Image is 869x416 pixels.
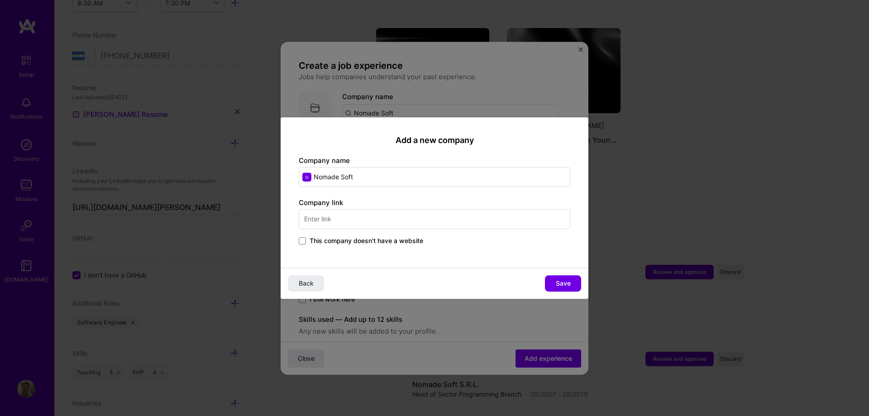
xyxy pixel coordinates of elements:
[556,279,571,288] span: Save
[299,167,570,187] input: Enter name
[299,156,350,165] label: Company name
[299,135,570,145] h2: Add a new company
[288,275,324,292] button: Back
[545,275,581,292] button: Save
[299,209,570,229] input: Enter link
[310,236,423,245] span: This company doesn't have a website
[299,279,314,288] span: Back
[299,198,343,207] label: Company link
